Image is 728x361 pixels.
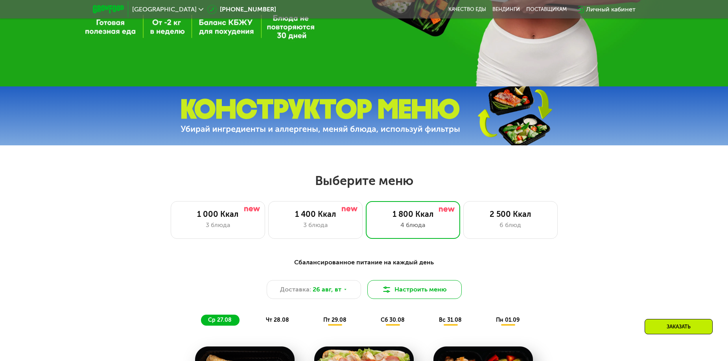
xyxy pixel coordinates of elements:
a: [PHONE_NUMBER] [207,5,276,14]
div: 3 блюда [276,220,354,230]
div: 1 000 Ккал [179,209,257,219]
div: 4 блюда [374,220,452,230]
span: Доставка: [280,285,311,294]
div: 1 800 Ккал [374,209,452,219]
div: 1 400 Ккал [276,209,354,219]
div: Личный кабинет [586,5,636,14]
span: вс 31.08 [439,317,462,323]
button: Настроить меню [367,280,462,299]
div: Сбалансированное питание на каждый день [131,258,597,268]
span: пт 29.08 [323,317,346,323]
span: ср 27.08 [208,317,232,323]
span: чт 28.08 [266,317,289,323]
span: сб 30.08 [381,317,405,323]
div: Заказать [645,319,713,334]
span: пн 01.09 [496,317,520,323]
div: 3 блюда [179,220,257,230]
a: Качество еды [448,6,486,13]
span: 26 авг, вт [313,285,341,294]
div: 2 500 Ккал [472,209,549,219]
a: Вендинги [492,6,520,13]
span: [GEOGRAPHIC_DATA] [132,6,197,13]
h2: Выберите меню [25,173,703,189]
div: 6 блюд [472,220,549,230]
div: поставщикам [526,6,567,13]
